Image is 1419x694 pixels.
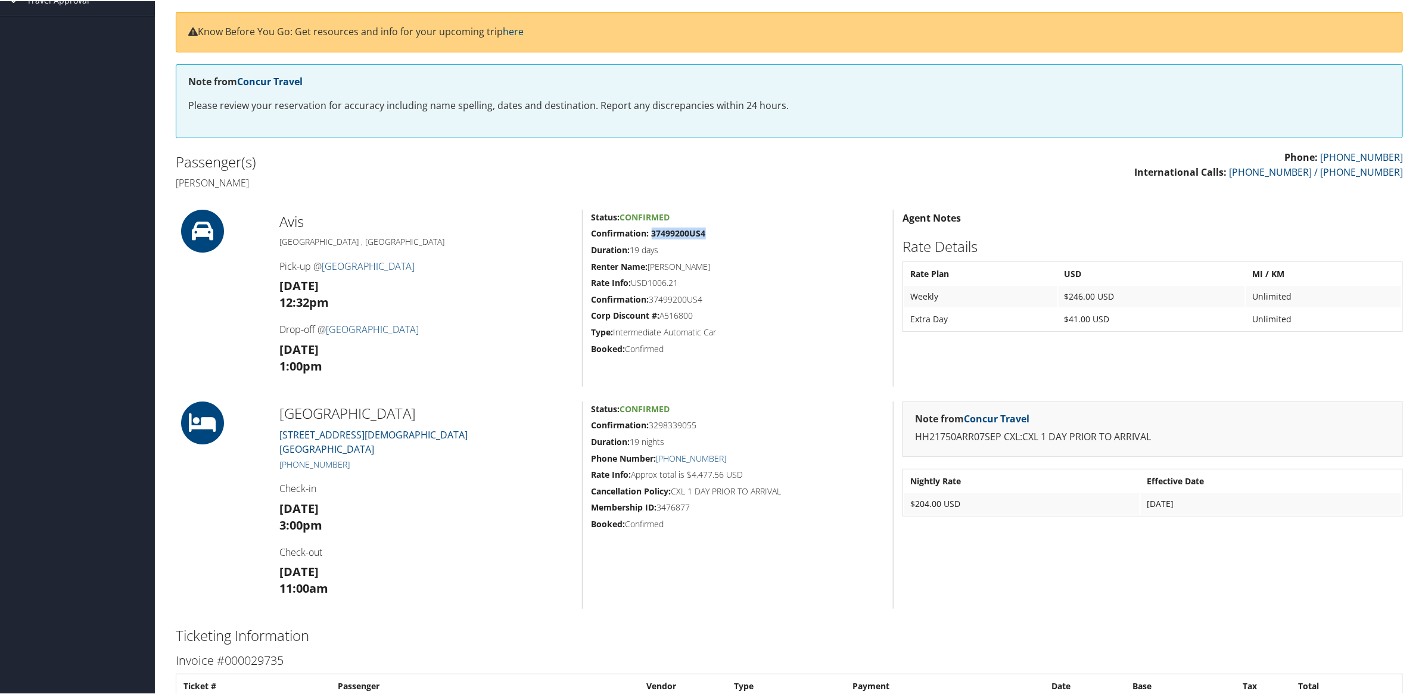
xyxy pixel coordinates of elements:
h2: Avis [279,210,573,231]
strong: 3:00pm [279,516,322,532]
strong: Confirmation: 37499200US4 [592,226,706,238]
h4: Check-out [279,544,573,558]
h5: 3476877 [592,500,885,512]
h4: Drop-off @ [279,322,573,335]
strong: Note from [188,74,303,87]
h2: Ticketing Information [176,624,1403,645]
h5: A516800 [592,309,885,320]
h2: Passenger(s) [176,151,780,171]
h2: Rate Details [903,235,1403,256]
a: [PHONE_NUMBER] / [PHONE_NUMBER] [1229,164,1403,178]
strong: International Calls: [1134,164,1227,178]
td: [DATE] [1141,492,1401,514]
strong: 1:00pm [279,357,322,373]
h4: Check-in [279,481,573,494]
strong: Note from [915,411,1029,424]
td: $204.00 USD [904,492,1140,514]
strong: Rate Info: [592,276,631,287]
td: Unlimited [1246,307,1401,329]
th: USD [1059,262,1246,284]
a: here [503,24,524,37]
h5: [PERSON_NAME] [592,260,885,272]
th: Effective Date [1141,469,1401,491]
strong: Duration: [592,243,630,254]
h5: CXL 1 DAY PRIOR TO ARRIVAL [592,484,885,496]
strong: Status: [592,210,620,222]
h4: Pick-up @ [279,259,573,272]
h5: 3298339055 [592,418,885,430]
a: [GEOGRAPHIC_DATA] [322,259,415,272]
a: [PHONE_NUMBER] [656,452,727,463]
p: Know Before You Go: Get resources and info for your upcoming trip [188,23,1390,39]
h5: Confirmed [592,517,885,529]
strong: Confirmation: [592,292,649,304]
strong: 12:32pm [279,293,329,309]
td: Extra Day [904,307,1057,329]
strong: Agent Notes [903,210,961,223]
h5: USD1006.21 [592,276,885,288]
strong: Corp Discount #: [592,309,660,320]
a: Concur Travel [964,411,1029,424]
p: Please review your reservation for accuracy including name spelling, dates and destination. Repor... [188,97,1390,113]
a: Concur Travel [237,74,303,87]
strong: [DATE] [279,276,319,292]
td: Weekly [904,285,1057,306]
h5: 19 days [592,243,885,255]
th: Nightly Rate [904,469,1140,491]
strong: Confirmation: [592,418,649,430]
h3: Invoice #000029735 [176,651,1403,668]
a: [STREET_ADDRESS][DEMOGRAPHIC_DATA][GEOGRAPHIC_DATA] [279,427,468,455]
h5: 37499200US4 [592,292,885,304]
strong: [DATE] [279,340,319,356]
h4: [PERSON_NAME] [176,175,780,188]
strong: Booked: [592,517,626,528]
td: $41.00 USD [1059,307,1246,329]
a: [GEOGRAPHIC_DATA] [326,322,419,335]
strong: Booked: [592,342,626,353]
strong: Rate Info: [592,468,631,479]
h5: 19 nights [592,435,885,447]
td: $246.00 USD [1059,285,1246,306]
strong: [DATE] [279,562,319,578]
td: Unlimited [1246,285,1401,306]
strong: Type: [592,325,614,337]
h5: [GEOGRAPHIC_DATA] , [GEOGRAPHIC_DATA] [279,235,573,247]
strong: 11:00am [279,579,328,595]
strong: [DATE] [279,499,319,515]
h5: Approx total is $4,477.56 USD [592,468,885,480]
span: Confirmed [620,210,670,222]
strong: Membership ID: [592,500,657,512]
strong: Duration: [592,435,630,446]
strong: Renter Name: [592,260,648,271]
strong: Status: [592,402,620,413]
a: [PHONE_NUMBER] [279,458,350,469]
a: [PHONE_NUMBER] [1320,150,1403,163]
h2: [GEOGRAPHIC_DATA] [279,402,573,422]
th: Rate Plan [904,262,1057,284]
strong: Cancellation Policy: [592,484,671,496]
h5: Confirmed [592,342,885,354]
h5: Intermediate Automatic Car [592,325,885,337]
strong: Phone: [1284,150,1318,163]
th: MI / KM [1246,262,1401,284]
strong: Phone Number: [592,452,656,463]
p: HH21750ARR07SEP CXL:CXL 1 DAY PRIOR TO ARRIVAL [915,428,1390,444]
span: Confirmed [620,402,670,413]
